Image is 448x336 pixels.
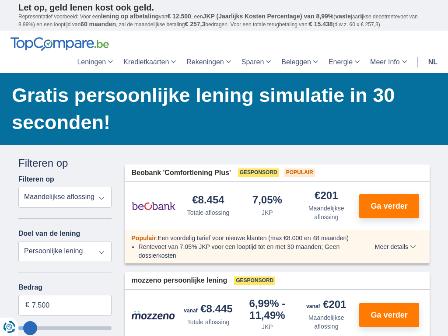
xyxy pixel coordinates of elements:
button: Meer details [368,243,423,250]
a: Rekeningen [181,51,236,73]
span: Beobank 'Comfortlening Plus' [132,168,231,178]
a: nl [423,51,443,73]
input: wantToBorrow [18,326,112,330]
button: Ga verder [359,303,419,327]
a: Leningen [72,51,118,73]
span: Ga verder [371,311,408,319]
div: 6,99% [241,298,293,321]
p: Representatief voorbeeld: Voor een van , een ( jaarlijkse debetrentevoet van 8,99%) en een loopti... [18,13,430,28]
div: 7,05% [252,195,282,206]
span: lening op afbetaling [101,13,159,20]
img: TopCompare [10,37,109,51]
a: Meer Info [365,51,412,73]
span: Gesponsord [238,168,279,177]
h1: Gratis persoonlijke lening simulatie in 30 seconden! [12,82,430,136]
span: € 12.500 [167,13,191,20]
a: Kredietkaarten [118,51,181,73]
span: € 15.438 [309,21,333,28]
div: : [125,234,363,242]
span: Meer details [375,244,416,250]
span: Populair [284,168,315,177]
div: €201 [315,190,338,202]
a: Beleggen [276,51,323,73]
img: product.pl.alt Mozzeno [132,310,175,320]
label: Filteren op [18,175,54,183]
span: Gesponsord [234,276,275,285]
span: € [25,300,29,310]
span: Ga verder [371,202,408,210]
span: Populair [132,234,156,241]
span: mozzeno persoonlijke lening [132,276,227,286]
label: Doel van de lening [18,230,80,238]
span: JKP (Jaarlijks Kosten Percentage) van 8,99% [203,13,334,20]
span: € 257,3 [185,21,205,28]
div: €8.454 [192,195,224,206]
div: JKP [262,322,273,331]
div: JKP [262,208,273,217]
span: vaste [335,13,351,20]
img: product.pl.alt Beobank [132,195,175,217]
div: Maandelijkse aflossing [300,204,352,221]
a: Sparen [236,51,276,73]
span: Een voordelig tarief voor nieuwe klanten (max €8.000 en 48 maanden) [157,234,349,241]
div: Maandelijkse aflossing [300,313,352,331]
button: Ga verder [359,194,419,218]
div: Totale aflossing [187,318,230,326]
span: 60 maanden [80,21,116,28]
p: Let op, geld lenen kost ook geld. [18,2,430,13]
div: Filteren op [18,156,112,171]
div: Totale aflossing [187,208,230,217]
li: Rentevoet van 7,05% JKP voor een looptijd tot en met 30 maanden; Geen dossierkosten [139,242,356,260]
div: €8.445 [184,304,232,316]
a: Energie [323,51,365,73]
label: Bedrag [18,283,112,291]
div: €201 [306,299,346,311]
